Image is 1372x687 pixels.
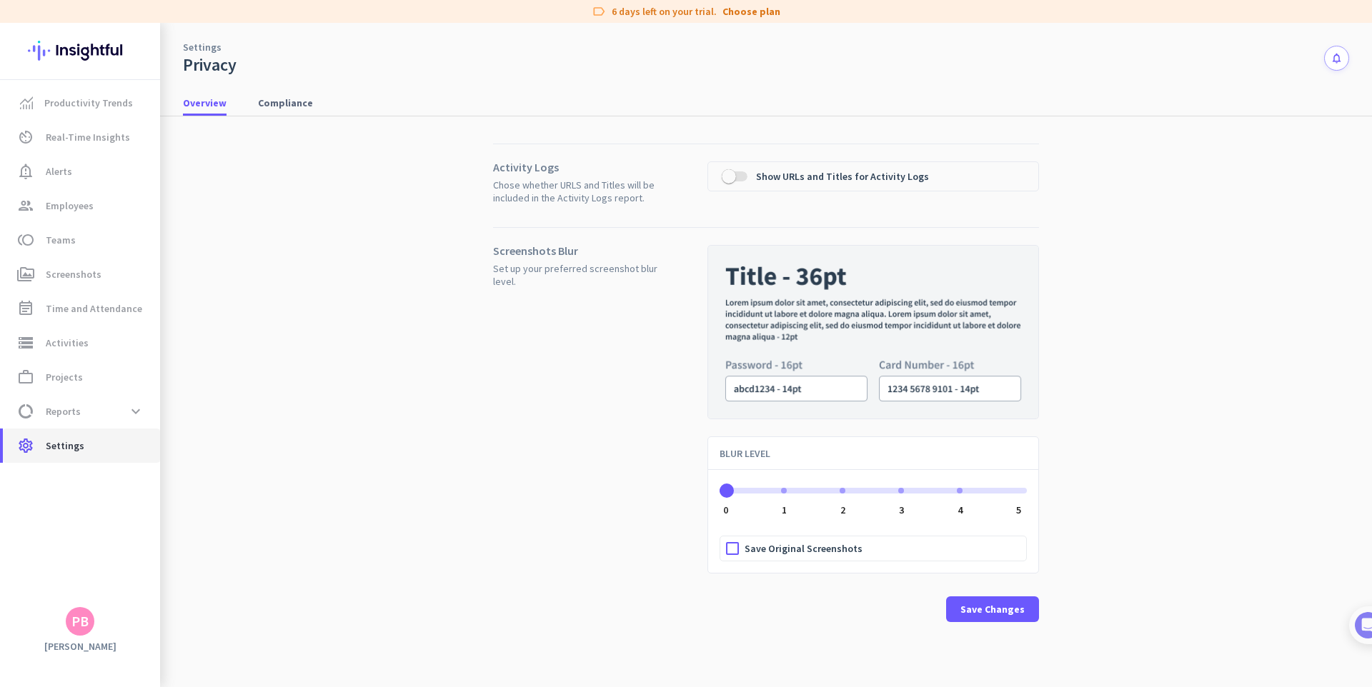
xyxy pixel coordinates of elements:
a: event_noteTime and Attendance [3,291,160,326]
span: Tasks [234,481,265,491]
div: 5 [1016,505,1021,515]
p: Screenshots Blur [493,245,665,256]
a: av_timerReal-Time Insights [3,120,160,154]
div: 0 [723,505,728,515]
span: Help [167,481,190,491]
span: Reports [46,403,81,420]
a: Settings [183,40,222,54]
button: Messages [71,446,143,503]
span: Employees [46,197,94,214]
span: Messages [83,481,132,491]
div: 4 [958,505,963,515]
div: Close [251,6,277,31]
img: menu-item [20,96,33,109]
div: [PERSON_NAME] from Insightful [79,154,235,168]
div: 3 [899,505,904,515]
div: 1Add employees [26,244,259,266]
img: Profile image for Tamara [51,149,74,172]
ngx-slider: ngx-slider [720,488,1027,491]
div: BLUR LEVEL [708,437,1038,470]
a: settingsSettings [3,428,160,463]
p: About 10 minutes [182,188,272,203]
div: Privacy [183,54,237,76]
span: Time and Attendance [46,300,142,317]
button: Help [143,446,214,503]
a: work_outlineProjects [3,360,160,394]
i: event_note [17,300,34,317]
button: Tasks [214,446,286,503]
span: Settings [46,437,84,454]
button: Mark as completed [55,401,165,416]
i: work_outline [17,368,34,386]
i: data_usage [17,403,34,420]
a: groupEmployees [3,189,160,223]
div: 2 [840,505,845,515]
i: notifications [1331,52,1343,64]
i: group [17,197,34,214]
i: settings [17,437,34,454]
a: menu-itemProductivity Trends [3,86,160,120]
img: blur placeholder [707,245,1039,419]
span: ngx-slider [720,483,734,498]
div: PB [71,614,89,628]
div: You're just a few steps away from completing the essential app setup [20,106,266,141]
p: Activity Logs [493,161,665,173]
span: Save Original Screenshots [745,541,863,556]
i: toll [17,231,34,249]
span: Alerts [46,163,72,180]
span: Compliance [258,96,313,110]
img: Insightful logo [28,23,132,79]
h1: Tasks [121,6,167,31]
i: perm_media [17,266,34,283]
div: 1 [782,505,787,515]
span: Chose whether URLS and Titles will be included in the Activity Logs report. [493,179,665,204]
div: 🎊 Welcome to Insightful! 🎊 [20,55,266,106]
div: Show me how [55,332,249,372]
span: Overview [183,96,227,110]
p: 4 steps [14,188,51,203]
a: perm_mediaScreenshots [3,257,160,291]
i: notification_important [17,163,34,180]
a: storageActivities [3,326,160,360]
i: av_timer [17,129,34,146]
div: It's time to add your employees! This is crucial since Insightful will start collecting their act... [55,272,249,332]
a: tollTeams [3,223,160,257]
a: Choose plan [722,4,780,19]
span: Save Changes [960,602,1025,616]
span: Home [21,481,50,491]
a: Show me how [55,343,156,372]
span: Projects [46,368,83,386]
span: Activities [46,334,89,351]
span: Productivity Trends [44,94,133,111]
i: storage [17,334,34,351]
div: Add employees [55,249,242,263]
a: data_usageReportsexpand_more [3,394,160,428]
span: Teams [46,231,76,249]
span: Real-Time Insights [46,129,130,146]
i: label [592,4,606,19]
button: Save Changes [946,596,1039,622]
span: Screenshots [46,266,101,283]
a: notification_importantAlerts [3,154,160,189]
button: expand_more [123,398,149,424]
button: notifications [1324,46,1349,71]
span: Show URLs and Titles for Activity Logs [756,169,929,184]
span: Set up your preferred screenshot blur level. [493,262,665,288]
